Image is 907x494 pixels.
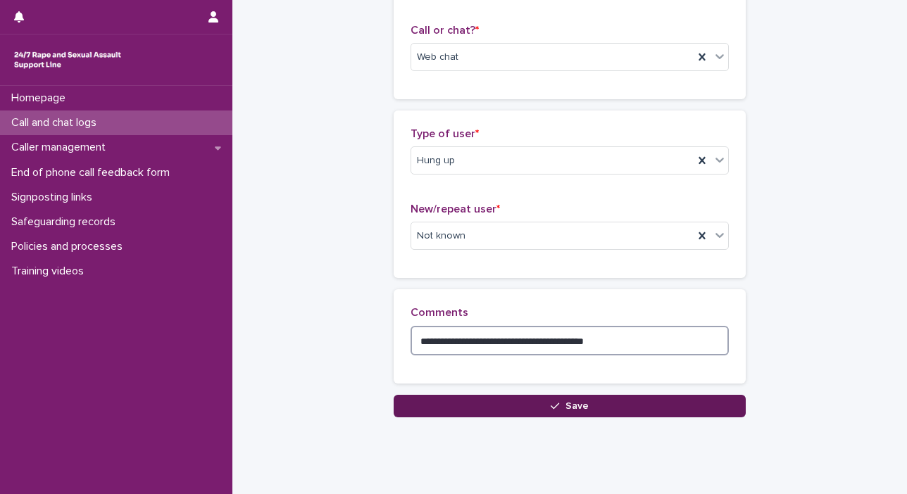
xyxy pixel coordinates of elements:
span: Comments [411,307,468,318]
p: Training videos [6,265,95,278]
p: Policies and processes [6,240,134,253]
img: rhQMoQhaT3yELyF149Cw [11,46,124,74]
span: Call or chat? [411,25,479,36]
span: Type of user [411,128,479,139]
p: Safeguarding records [6,215,127,229]
span: Not known [417,229,465,243]
button: Save [394,395,746,417]
span: Save [565,401,589,411]
p: Homepage [6,91,77,105]
p: Caller management [6,141,117,154]
p: Signposting links [6,191,104,204]
span: Hung up [417,153,455,168]
p: Call and chat logs [6,116,108,129]
span: Web chat [417,50,458,65]
span: New/repeat user [411,203,500,215]
p: End of phone call feedback form [6,166,181,179]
